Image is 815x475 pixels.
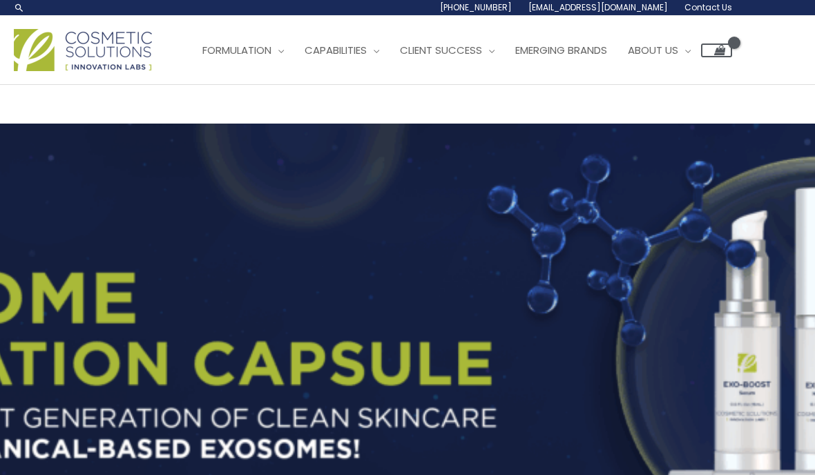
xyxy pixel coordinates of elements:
[294,30,390,71] a: Capabilities
[390,30,505,71] a: Client Success
[202,43,271,57] span: Formulation
[192,30,294,71] a: Formulation
[182,30,732,71] nav: Site Navigation
[628,43,678,57] span: About Us
[701,43,732,57] a: View Shopping Cart, empty
[305,43,367,57] span: Capabilities
[617,30,701,71] a: About Us
[505,30,617,71] a: Emerging Brands
[684,1,732,13] span: Contact Us
[14,2,25,13] a: Search icon link
[528,1,668,13] span: [EMAIL_ADDRESS][DOMAIN_NAME]
[440,1,512,13] span: [PHONE_NUMBER]
[400,43,482,57] span: Client Success
[14,29,152,71] img: Cosmetic Solutions Logo
[515,43,607,57] span: Emerging Brands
